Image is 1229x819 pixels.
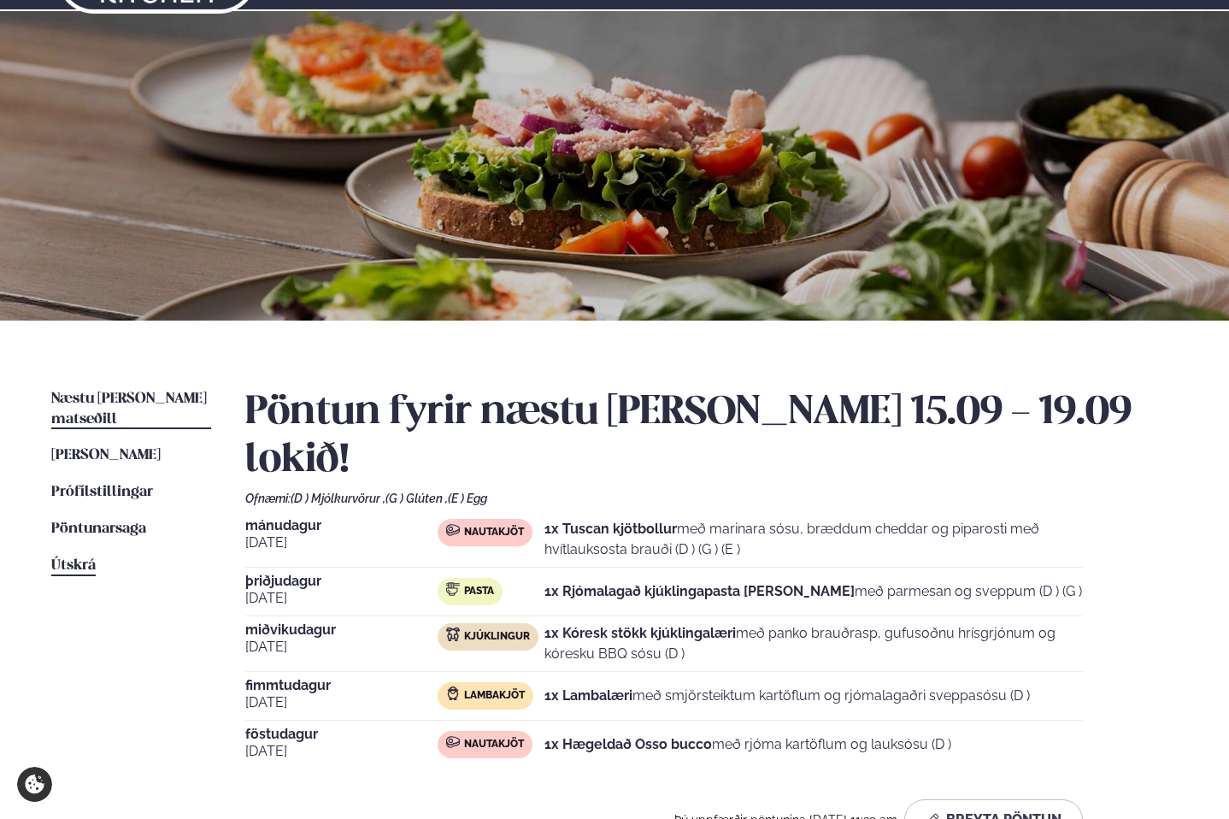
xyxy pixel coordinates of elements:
p: með rjóma kartöflum og lauksósu (D ) [544,734,951,755]
strong: 1x Hægeldað Osso bucco [544,736,712,752]
span: Pöntunarsaga [51,521,146,536]
a: Pöntunarsaga [51,519,146,539]
strong: 1x Tuscan kjötbollur [544,521,677,537]
span: [PERSON_NAME] [51,448,161,463]
p: með panko brauðrasp, gufusoðnu hrísgrjónum og kóresku BBQ sósu (D ) [544,623,1083,664]
span: Lambakjöt [464,689,525,703]
span: Pasta [464,585,494,598]
span: Næstu [PERSON_NAME] matseðill [51,392,207,427]
span: (E ) Egg [448,492,487,505]
a: Prófílstillingar [51,482,153,503]
span: [DATE] [245,637,438,657]
span: þriðjudagur [245,574,438,588]
strong: 1x Lambalæri [544,687,632,704]
span: [DATE] [245,533,438,553]
img: Lamb.svg [446,686,460,700]
a: Útskrá [51,556,96,576]
span: [DATE] [245,692,438,713]
img: beef.svg [446,735,460,749]
h2: Pöntun fyrir næstu [PERSON_NAME] 15.09 - 19.09 lokið! [245,389,1178,485]
strong: 1x Kóresk stökk kjúklingalæri [544,625,736,641]
a: Næstu [PERSON_NAME] matseðill [51,389,211,430]
a: Cookie settings [17,767,52,802]
span: Nautakjöt [464,526,524,539]
span: Útskrá [51,558,96,573]
span: Prófílstillingar [51,485,153,499]
img: pasta.svg [446,582,460,596]
span: (G ) Glúten , [385,492,448,505]
p: með smjörsteiktum kartöflum og rjómalagaðri sveppasósu (D ) [544,686,1030,706]
p: með parmesan og sveppum (D ) (G ) [544,581,1082,602]
div: Ofnæmi: [245,492,1178,505]
span: föstudagur [245,728,438,741]
span: miðvikudagur [245,623,438,637]
img: chicken.svg [446,628,460,641]
span: Nautakjöt [464,738,524,751]
span: (D ) Mjólkurvörur , [291,492,385,505]
span: [DATE] [245,741,438,762]
span: mánudagur [245,519,438,533]
span: Kjúklingur [464,630,530,644]
span: fimmtudagur [245,679,438,692]
img: beef.svg [446,523,460,537]
a: [PERSON_NAME] [51,445,161,466]
p: með marinara sósu, bræddum cheddar og piparosti með hvítlauksosta brauði (D ) (G ) (E ) [544,519,1083,560]
span: [DATE] [245,588,438,609]
strong: 1x Rjómalagað kjúklingapasta [PERSON_NAME] [544,583,855,599]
